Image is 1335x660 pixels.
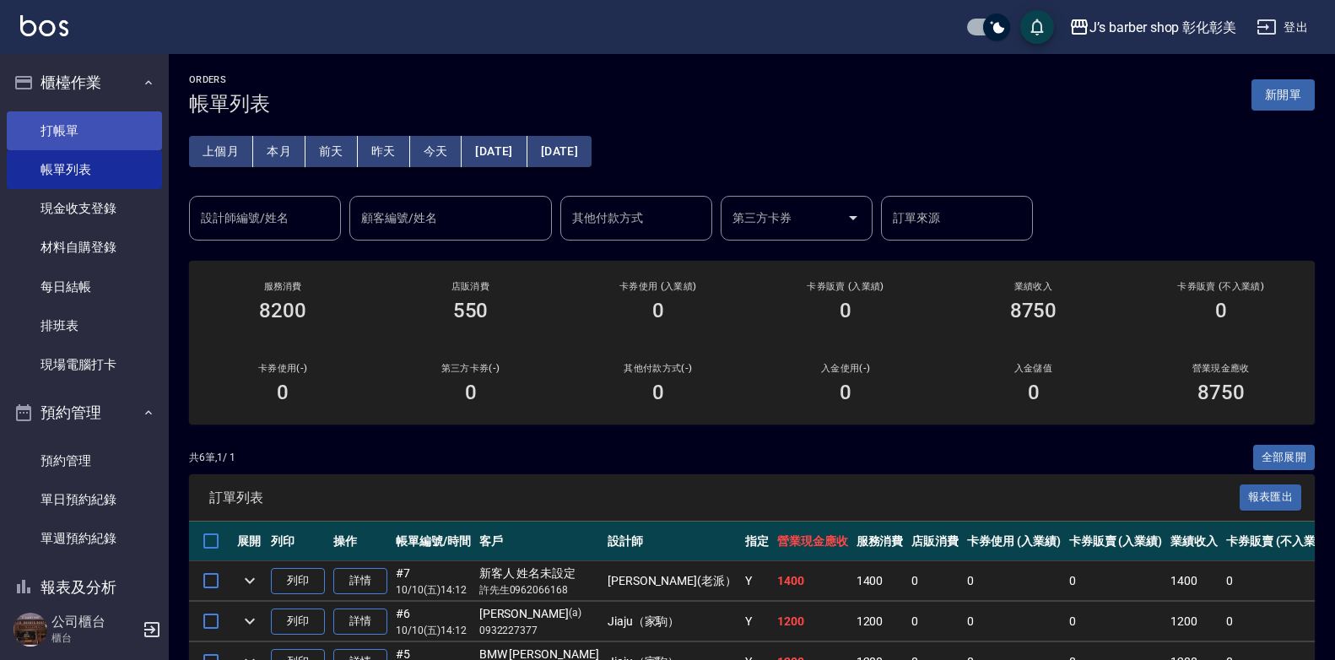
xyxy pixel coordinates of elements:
th: 指定 [741,522,773,561]
div: [PERSON_NAME] [479,605,599,623]
th: 卡券販賣 (入業績) [1065,522,1167,561]
h3: 8200 [259,299,306,322]
h2: 入金使用(-) [772,363,919,374]
th: 設計師 [603,522,741,561]
a: 詳情 [333,568,387,594]
a: 每日結帳 [7,268,162,306]
h2: 營業現金應收 [1148,363,1294,374]
a: 排班表 [7,306,162,345]
td: 0 [907,602,963,641]
h3: 0 [652,381,664,404]
div: 新客人 姓名未設定 [479,565,599,582]
button: expand row [237,568,262,593]
a: 預約管理 [7,441,162,480]
p: (a) [569,605,581,623]
h2: 其他付款方式(-) [585,363,732,374]
button: Open [840,204,867,231]
button: 新開單 [1251,79,1315,111]
p: 共 6 筆, 1 / 1 [189,450,235,465]
h3: 8750 [1010,299,1057,322]
td: 0 [1065,561,1167,601]
h3: 0 [1215,299,1227,322]
th: 展開 [233,522,267,561]
a: 單週預約紀錄 [7,519,162,558]
button: 報表及分析 [7,565,162,609]
span: 訂單列表 [209,490,1240,506]
h3: 帳單列表 [189,92,270,116]
td: 0 [963,561,1065,601]
a: 報表匯出 [1240,489,1302,505]
h2: ORDERS [189,74,270,85]
td: 0 [963,602,1065,641]
button: 登出 [1250,12,1315,43]
th: 營業現金應收 [773,522,852,561]
th: 操作 [329,522,392,561]
td: 0 [1222,561,1335,601]
h2: 業績收入 [959,281,1106,292]
button: 全部展開 [1253,445,1316,471]
button: 預約管理 [7,391,162,435]
th: 服務消費 [852,522,908,561]
button: [DATE] [527,136,592,167]
button: 前天 [305,136,358,167]
a: 詳情 [333,609,387,635]
td: Y [741,602,773,641]
button: 上個月 [189,136,253,167]
p: 櫃台 [51,630,138,646]
a: 現場電腦打卡 [7,345,162,384]
a: 打帳單 [7,111,162,150]
h3: 0 [277,381,289,404]
button: 列印 [271,609,325,635]
td: Y [741,561,773,601]
h3: 0 [652,299,664,322]
td: #6 [392,602,475,641]
h3: 0 [1028,381,1040,404]
h5: 公司櫃台 [51,614,138,630]
img: Person [14,613,47,646]
td: Jiaju（家駒） [603,602,741,641]
h3: 0 [840,299,851,322]
img: Logo [20,15,68,36]
td: 1200 [1166,602,1222,641]
a: 材料自購登錄 [7,228,162,267]
td: 0 [1065,602,1167,641]
button: 昨天 [358,136,410,167]
th: 帳單編號/時間 [392,522,475,561]
button: expand row [237,609,262,634]
button: save [1020,10,1054,44]
button: 今天 [410,136,462,167]
td: 1400 [773,561,852,601]
th: 業績收入 [1166,522,1222,561]
th: 客戶 [475,522,603,561]
h2: 店販消費 [397,281,543,292]
button: 報表匯出 [1240,484,1302,511]
h2: 入金儲值 [959,363,1106,374]
a: 帳單列表 [7,150,162,189]
th: 卡券販賣 (不入業績) [1222,522,1335,561]
p: 10/10 (五) 14:12 [396,623,471,638]
td: 1200 [852,602,908,641]
p: 0932227377 [479,623,599,638]
h2: 卡券販賣 (不入業績) [1148,281,1294,292]
td: 0 [1222,602,1335,641]
td: 1400 [1166,561,1222,601]
th: 列印 [267,522,329,561]
a: 現金收支登錄 [7,189,162,228]
h3: 550 [453,299,489,322]
h2: 第三方卡券(-) [397,363,543,374]
button: 列印 [271,568,325,594]
td: 0 [907,561,963,601]
h3: 服務消費 [209,281,356,292]
h2: 卡券販賣 (入業績) [772,281,919,292]
button: [DATE] [462,136,527,167]
td: [PERSON_NAME](老派） [603,561,741,601]
h3: 8750 [1197,381,1245,404]
button: J’s barber shop 彰化彰美 [1062,10,1243,45]
p: 10/10 (五) 14:12 [396,582,471,598]
a: 新開單 [1251,86,1315,102]
h2: 卡券使用 (入業績) [585,281,732,292]
td: 1200 [773,602,852,641]
button: 櫃檯作業 [7,61,162,105]
a: 單日預約紀錄 [7,480,162,519]
td: 1400 [852,561,908,601]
